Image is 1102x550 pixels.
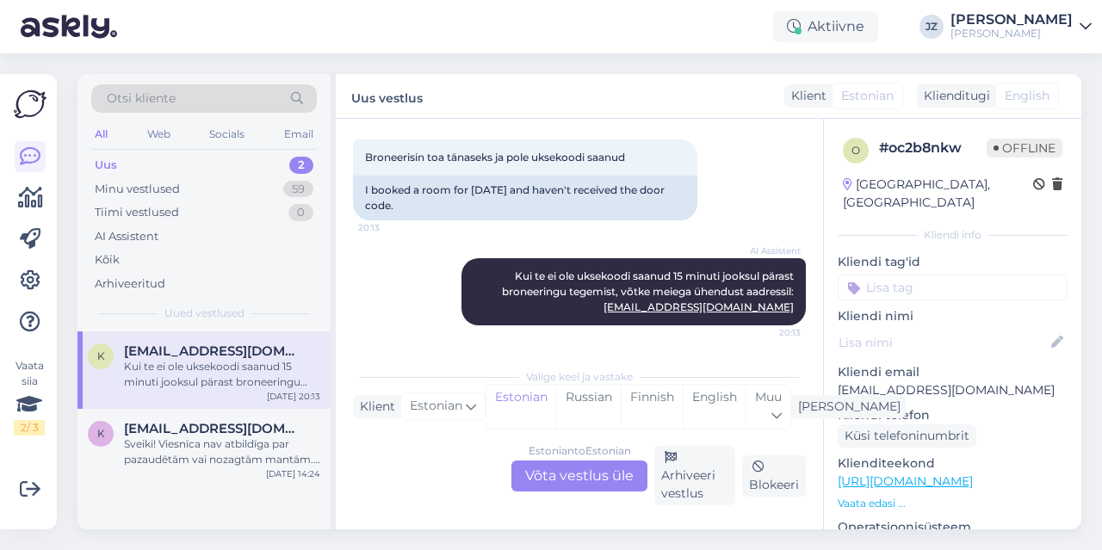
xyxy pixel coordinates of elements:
[164,306,245,321] span: Uued vestlused
[97,427,105,440] span: k
[755,389,782,405] span: Muu
[838,253,1068,271] p: Kliendi tag'id
[784,87,826,105] div: Klient
[358,221,423,234] span: 20:13
[267,390,320,403] div: [DATE] 20:13
[838,275,1068,300] input: Lisa tag
[838,406,1068,424] p: Kliendi telefon
[736,326,801,339] span: 20:13
[365,151,625,164] span: Broneerisin toa tänaseks ja pole uksekoodi saanud
[838,363,1068,381] p: Kliendi email
[95,251,120,269] div: Kõik
[604,300,794,313] a: [EMAIL_ADDRESS][DOMAIN_NAME]
[950,13,1073,27] div: [PERSON_NAME]
[14,88,46,121] img: Askly Logo
[879,138,987,158] div: # oc2b8nkw
[742,455,806,497] div: Blokeeri
[683,385,746,429] div: English
[838,424,976,448] div: Küsi telefoninumbrit
[838,381,1068,399] p: [EMAIL_ADDRESS][DOMAIN_NAME]
[14,358,45,436] div: Vaata siia
[124,359,320,390] div: Kui te ei ole uksekoodi saanud 15 minuti jooksul pärast broneeringu tegemist, võtke meiega ühendu...
[851,144,860,157] span: o
[987,139,1062,158] span: Offline
[917,87,990,105] div: Klienditugi
[843,176,1033,212] div: [GEOGRAPHIC_DATA], [GEOGRAPHIC_DATA]
[353,176,697,220] div: I booked a room for [DATE] and haven't received the door code.
[107,90,176,108] span: Otsi kliente
[621,385,683,429] div: Finnish
[838,496,1068,511] p: Vaata edasi ...
[529,443,631,459] div: Estonian to Estonian
[841,87,894,105] span: Estonian
[654,446,735,505] div: Arhiveeri vestlus
[838,307,1068,325] p: Kliendi nimi
[95,228,158,245] div: AI Assistent
[838,454,1068,473] p: Klienditeekond
[486,385,556,429] div: Estonian
[839,333,1048,352] input: Lisa nimi
[91,123,111,145] div: All
[283,181,313,198] div: 59
[838,227,1068,243] div: Kliendi info
[351,84,423,108] label: Uus vestlus
[14,420,45,436] div: 2 / 3
[289,157,313,174] div: 2
[95,181,180,198] div: Minu vestlused
[281,123,317,145] div: Email
[353,398,395,416] div: Klient
[950,13,1092,40] a: [PERSON_NAME][PERSON_NAME]
[144,123,174,145] div: Web
[1005,87,1049,105] span: English
[556,385,621,429] div: Russian
[791,398,901,416] div: [PERSON_NAME]
[288,204,313,221] div: 0
[773,11,878,42] div: Aktiivne
[950,27,1073,40] div: [PERSON_NAME]
[919,15,944,39] div: JZ
[511,460,647,491] div: Võta vestlus üle
[502,269,796,313] span: Kui te ei ole uksekoodi saanud 15 minuti jooksul pärast broneeringu tegemist, võtke meiega ühendu...
[410,397,462,416] span: Estonian
[838,473,973,489] a: [URL][DOMAIN_NAME]
[97,349,105,362] span: k
[736,244,801,257] span: AI Assistent
[838,518,1068,536] p: Operatsioonisüsteem
[95,157,117,174] div: Uus
[124,421,303,436] span: krists.spruksts@gmail.com
[95,275,165,293] div: Arhiveeritud
[353,369,806,385] div: Valige keel ja vastake
[124,343,303,359] span: kuul.morten@gmail.com
[266,467,320,480] div: [DATE] 14:24
[124,436,320,467] div: Sveiki! Viesnīca nav atbildīga par pazaudētām vai nozagtām mantām. Atrastās mantas tiek glabātas ...
[206,123,248,145] div: Socials
[95,204,179,221] div: Tiimi vestlused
